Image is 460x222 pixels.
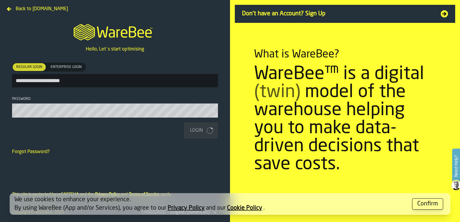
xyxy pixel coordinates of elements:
div: WareBee™ is a digital model of the warehouse helping you to make data-driven decisions that save ... [254,65,436,174]
label: Need Help? [453,149,459,183]
div: Login [188,127,205,134]
span: Enterprise Login [48,64,84,70]
span: (twin) [254,83,300,101]
label: button-toolbar-[object Object] [12,63,218,87]
label: button-switch-multi-Regular Login [12,63,46,72]
div: thumb [13,63,46,71]
label: button-switch-multi-Enterprise Login [46,63,86,72]
div: Confirm [417,200,438,208]
input: button-toolbar-[object Object] [12,74,218,87]
button: button- [412,198,443,210]
div: Password [12,97,218,101]
span: Back to [DOMAIN_NAME] [16,5,68,13]
div: thumb [47,63,85,71]
button: button-Login [184,122,218,139]
span: Don't have an Account? Sign Up [242,10,434,18]
a: Cookie Policy [227,205,262,211]
button: button-toolbar-Password [210,108,217,114]
div: We use cookies to enhance your experience. By using WareBee (App and/or Services), you agree to o... [14,196,407,212]
a: Don't have an Account? Sign Up [235,5,455,23]
p: Hello, Let`s start optimising [86,46,144,53]
a: logo-header [68,17,162,46]
div: What is WareBee? [254,48,339,60]
a: Back to [DOMAIN_NAME] [5,5,70,10]
div: alert-[object Object] [10,193,450,215]
a: Privacy Policy [168,205,205,211]
input: button-toolbar-Password [12,103,218,118]
a: Forgot Password? [12,150,50,154]
label: button-toolbar-Password [12,97,218,118]
span: Regular Login [14,64,45,70]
